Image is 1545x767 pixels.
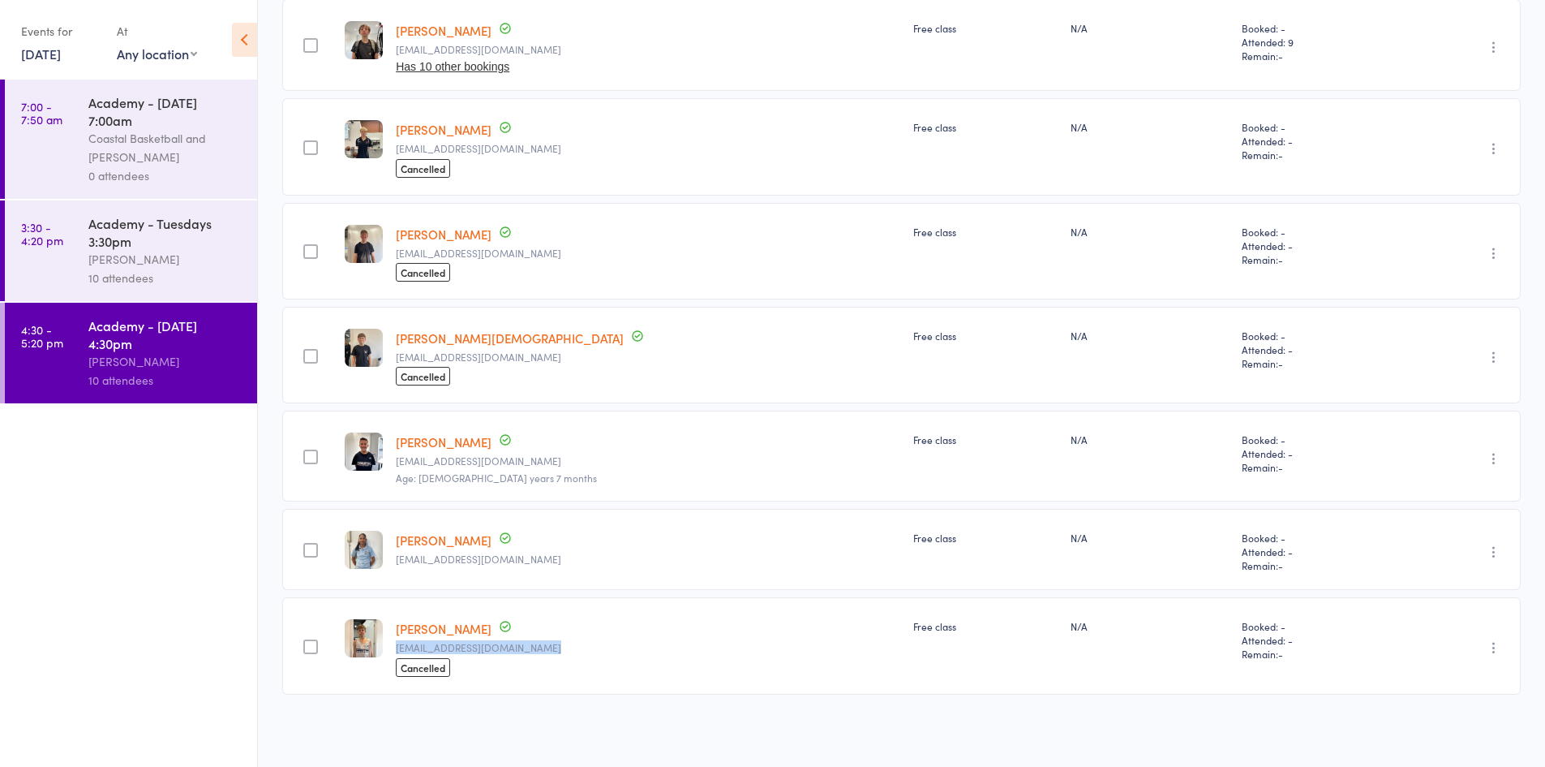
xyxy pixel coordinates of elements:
a: [DATE] [21,45,61,62]
span: - [1278,647,1283,661]
div: N/A [1071,21,1229,35]
span: Booked: - [1242,433,1397,446]
span: Remain: [1242,647,1397,661]
img: image1756797834.png [345,120,383,158]
time: 7:00 - 7:50 am [21,100,62,126]
span: Booked: - [1242,619,1397,633]
span: - [1278,148,1283,162]
span: - [1278,356,1283,370]
span: Remain: [1242,49,1397,62]
span: Remain: [1242,252,1397,266]
div: N/A [1071,329,1229,343]
span: Remain: [1242,148,1397,162]
small: cassandrawatling22@gmail.com [396,642,900,653]
a: 7:00 -7:50 amAcademy - [DATE] 7:00amCoastal Basketball and [PERSON_NAME]0 attendees [5,80,257,199]
span: - [1278,558,1283,572]
span: Booked: - [1242,531,1397,545]
div: At [117,18,197,45]
div: N/A [1071,531,1229,545]
div: 10 attendees [88,371,243,390]
span: Attended: - [1242,134,1397,148]
div: N/A [1071,120,1229,134]
span: Attended: - [1242,633,1397,647]
a: [PERSON_NAME] [396,121,491,138]
small: katzonewa@gmail.com [396,143,900,154]
img: image1755666924.png [345,21,383,59]
div: 10 attendees [88,269,243,287]
img: image1755764271.png [345,225,383,263]
div: Academy - [DATE] 4:30pm [88,317,243,352]
span: Attended: - [1242,545,1397,558]
div: N/A [1071,225,1229,239]
span: Cancelled [396,159,450,178]
span: Age: [DEMOGRAPHIC_DATA] years 7 months [396,471,597,485]
small: ckhughes143@gmail.com [396,248,900,259]
span: Free class [913,329,956,343]
div: 0 attendees [88,166,243,185]
a: 4:30 -5:20 pmAcademy - [DATE] 4:30pm[PERSON_NAME]10 attendees [5,303,257,403]
span: Booked: - [1242,225,1397,239]
span: Remain: [1242,558,1397,572]
span: Free class [913,225,956,239]
span: Free class [913,531,956,545]
span: Free class [913,120,956,134]
span: Free class [913,433,956,446]
span: Booked: - [1242,21,1397,35]
img: image1755667018.png [345,619,383,657]
small: Rjn1901@yahoo.com.au [396,455,900,467]
small: hamlinharlow9@gmail.com [396,44,900,55]
span: Attended: - [1242,343,1397,356]
div: [PERSON_NAME] [88,352,243,371]
small: littleb1975@westnet.com.au [396,351,900,363]
span: Free class [913,21,956,35]
a: [PERSON_NAME] [396,22,491,39]
span: Attended: 9 [1242,35,1397,49]
small: kaceynarkle2@gmail.com [396,554,900,565]
a: [PERSON_NAME] [396,620,491,637]
a: [PERSON_NAME] [396,532,491,549]
div: N/A [1071,433,1229,446]
button: Has 10 other bookings [396,60,509,73]
div: N/A [1071,619,1229,633]
img: image1755666975.png [345,433,383,471]
span: Cancelled [396,367,450,386]
span: Remain: [1242,460,1397,474]
a: [PERSON_NAME][DEMOGRAPHIC_DATA] [396,330,624,347]
a: [PERSON_NAME] [396,433,491,450]
span: Booked: - [1242,120,1397,134]
span: Free class [913,619,956,633]
time: 3:30 - 4:20 pm [21,221,63,247]
img: image1756801398.png [345,329,383,367]
a: [PERSON_NAME] [396,226,491,243]
span: Booked: - [1242,329,1397,343]
div: Academy - Tuesdays 3:30pm [88,214,243,250]
time: 4:30 - 5:20 pm [21,323,63,349]
div: Coastal Basketball and [PERSON_NAME] [88,129,243,166]
img: image1756797756.png [345,531,383,569]
div: Any location [117,45,197,62]
span: - [1278,460,1283,474]
span: - [1278,252,1283,266]
a: 3:30 -4:20 pmAcademy - Tuesdays 3:30pm[PERSON_NAME]10 attendees [5,200,257,301]
div: [PERSON_NAME] [88,250,243,269]
span: Attended: - [1242,239,1397,252]
span: Cancelled [396,658,450,677]
span: Attended: - [1242,446,1397,460]
span: - [1278,49,1283,62]
span: Cancelled [396,263,450,282]
div: Events for [21,18,101,45]
div: Academy - [DATE] 7:00am [88,93,243,129]
span: Remain: [1242,356,1397,370]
